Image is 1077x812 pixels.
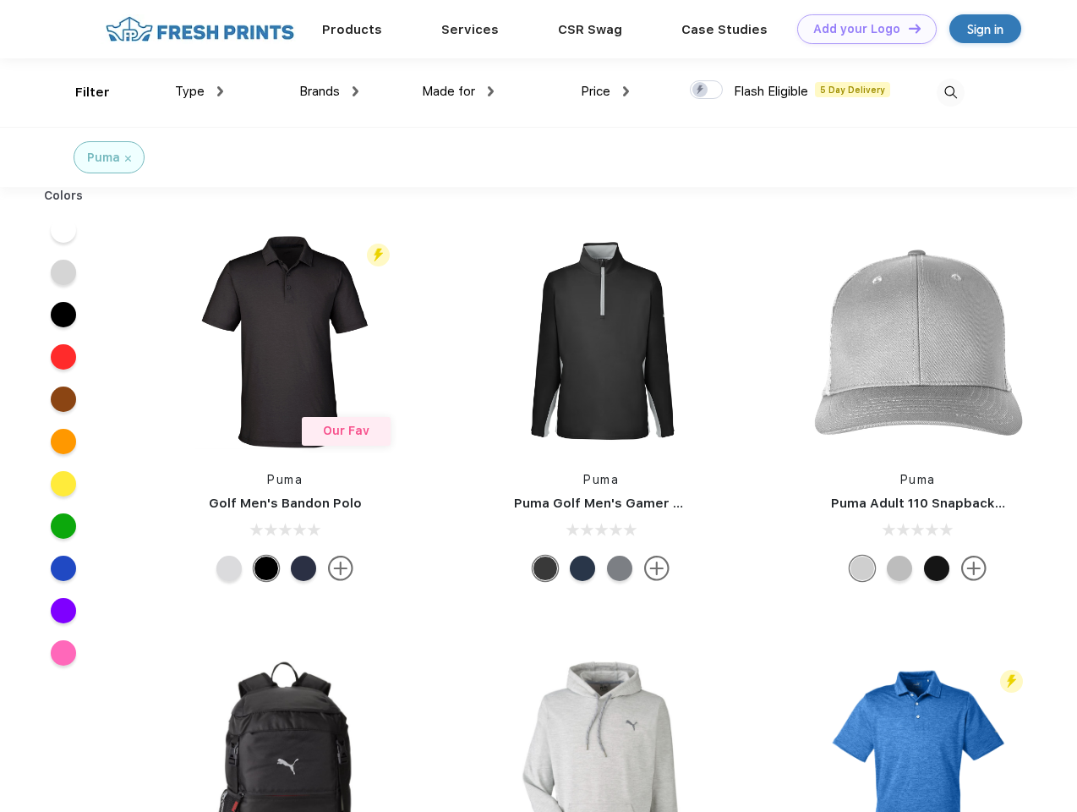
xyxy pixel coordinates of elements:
img: func=resize&h=266 [172,229,397,454]
img: func=resize&h=266 [806,229,1031,454]
span: Flash Eligible [734,84,808,99]
img: more.svg [644,556,670,581]
div: Quiet Shade [607,556,632,581]
a: CSR Swag [558,22,622,37]
img: desktop_search.svg [937,79,965,107]
img: dropdown.png [217,86,223,96]
img: fo%20logo%202.webp [101,14,299,44]
div: Sign in [967,19,1003,39]
a: Puma [900,473,936,486]
img: dropdown.png [353,86,358,96]
img: DT [909,24,921,33]
span: Our Fav [323,424,369,437]
img: dropdown.png [488,86,494,96]
div: Colors [31,187,96,205]
div: Add your Logo [813,22,900,36]
span: Type [175,84,205,99]
div: Quarry Brt Whit [850,556,875,581]
div: Pma Blk with Pma Blk [924,556,949,581]
a: Products [322,22,382,37]
img: flash_active_toggle.svg [367,244,390,266]
div: Quarry with Brt Whit [887,556,912,581]
a: Sign in [949,14,1021,43]
img: more.svg [961,556,987,581]
img: flash_active_toggle.svg [1000,670,1023,693]
img: func=resize&h=266 [489,229,713,454]
span: Price [581,84,610,99]
a: Puma [583,473,619,486]
div: Puma [87,149,120,167]
span: Made for [422,84,475,99]
span: 5 Day Delivery [815,82,890,97]
img: more.svg [328,556,353,581]
a: Puma [267,473,303,486]
img: filter_cancel.svg [125,156,131,162]
div: Puma Black [254,556,279,581]
span: Brands [299,84,340,99]
img: dropdown.png [623,86,629,96]
div: High Rise [216,556,242,581]
a: Puma Golf Men's Gamer Golf Quarter-Zip [514,496,781,511]
a: Services [441,22,499,37]
div: Navy Blazer [570,556,595,581]
a: Golf Men's Bandon Polo [209,496,362,511]
div: Navy Blazer [291,556,316,581]
div: Filter [75,83,110,102]
div: Puma Black [533,556,558,581]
